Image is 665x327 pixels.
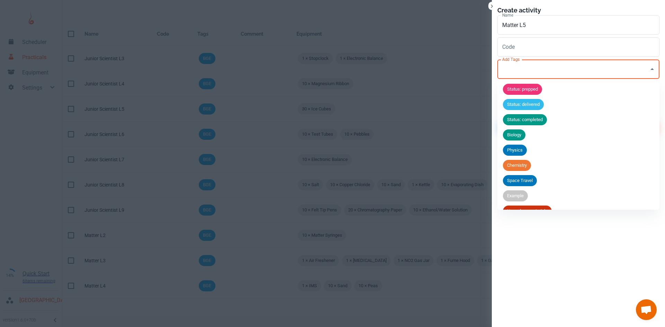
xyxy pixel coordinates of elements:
[502,56,520,62] label: Add Tags
[503,86,542,93] span: Status: prepped
[647,64,657,74] button: Close
[503,116,547,123] span: Status: completed
[503,147,527,154] span: Physics
[503,131,525,138] span: Biology
[503,101,544,108] span: Status: delivered
[488,3,495,10] button: Close
[636,299,657,320] a: Open chat
[503,208,552,215] span: Hazardous materials
[502,12,513,18] label: Name
[503,192,528,199] span: Example
[497,6,659,15] h6: Create activity
[503,162,531,169] span: Chemistry
[503,177,537,184] span: Space Travel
